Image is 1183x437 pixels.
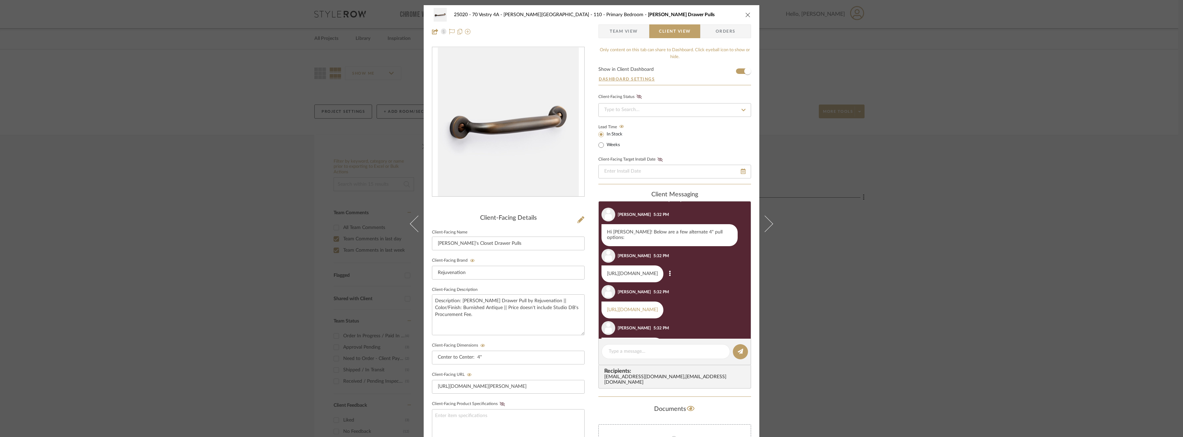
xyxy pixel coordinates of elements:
button: Client-Facing Product Specifications [498,402,507,406]
label: In Stock [605,131,622,138]
div: 5:32 PM [653,211,669,218]
div: [PERSON_NAME] [618,289,651,295]
input: Type to Search… [598,103,751,117]
label: Client-Facing Target Install Date [598,157,665,162]
button: Dashboard Settings [598,76,655,82]
a: [URL][DOMAIN_NAME] [607,271,658,276]
mat-radio-group: Select item type [598,130,634,149]
button: Client-Facing URL [465,372,474,377]
div: [PERSON_NAME] [618,253,651,259]
label: Client-Facing Name [432,231,467,234]
div: 5:32 PM [653,289,669,295]
div: 5:32 PM [653,253,669,259]
input: Enter item dimensions [432,351,585,364]
label: Weeks [605,142,620,148]
img: user_avatar.png [601,249,615,263]
label: Client-Facing Brand [432,258,477,263]
span: 25020 - 70 Vestry 4A - [PERSON_NAME][GEOGRAPHIC_DATA] [454,12,594,17]
img: user_avatar.png [601,208,615,221]
span: Client View [659,24,691,38]
label: Client-Facing URL [432,372,474,377]
div: Documents [598,404,751,415]
input: Enter Client-Facing Item Name [432,237,585,250]
div: [EMAIL_ADDRESS][DOMAIN_NAME] , [EMAIL_ADDRESS][DOMAIN_NAME] [604,374,748,385]
button: Client-Facing Brand [468,258,477,263]
div: Client-Facing Status [598,94,644,100]
img: 1cd2befb-79b3-42e6-a377-2b71b4042b71_48x40.jpg [432,8,448,22]
label: Client-Facing Dimensions [432,343,487,348]
button: Lead Time [617,123,626,130]
span: Recipients: [604,368,748,374]
span: [PERSON_NAME] Drawer Pulls [648,12,715,17]
span: Team View [610,24,638,38]
input: Enter item URL [432,380,585,394]
span: 110 - Primary Bedroom [594,12,648,17]
img: user_avatar.png [601,321,615,335]
div: Client-Facing Details [432,215,585,222]
div: 5:32 PM [653,325,669,331]
input: Enter Install Date [598,165,751,178]
div: 0 [432,47,584,197]
a: [URL][DOMAIN_NAME] [607,307,658,312]
div: Only content on this tab can share to Dashboard. Click eyeball icon to show or hide. [598,47,751,60]
span: Orders [708,24,743,38]
div: client Messaging [598,191,751,199]
img: user_avatar.png [601,285,615,299]
button: Client-Facing Dimensions [478,343,487,348]
div: Hi [PERSON_NAME]! Below are a few alternate 4" pull options: [601,224,738,246]
button: Client-Facing Target Install Date [655,157,665,162]
div: [PERSON_NAME] [618,325,651,331]
button: close [745,12,751,18]
input: Enter Client-Facing Brand [432,266,585,280]
label: Lead Time [598,124,634,130]
div: [PERSON_NAME] [618,211,651,218]
label: Client-Facing Product Specifications [432,402,507,406]
label: Client-Facing Description [432,288,478,292]
img: 1cd2befb-79b3-42e6-a377-2b71b4042b71_436x436.jpg [438,47,579,197]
